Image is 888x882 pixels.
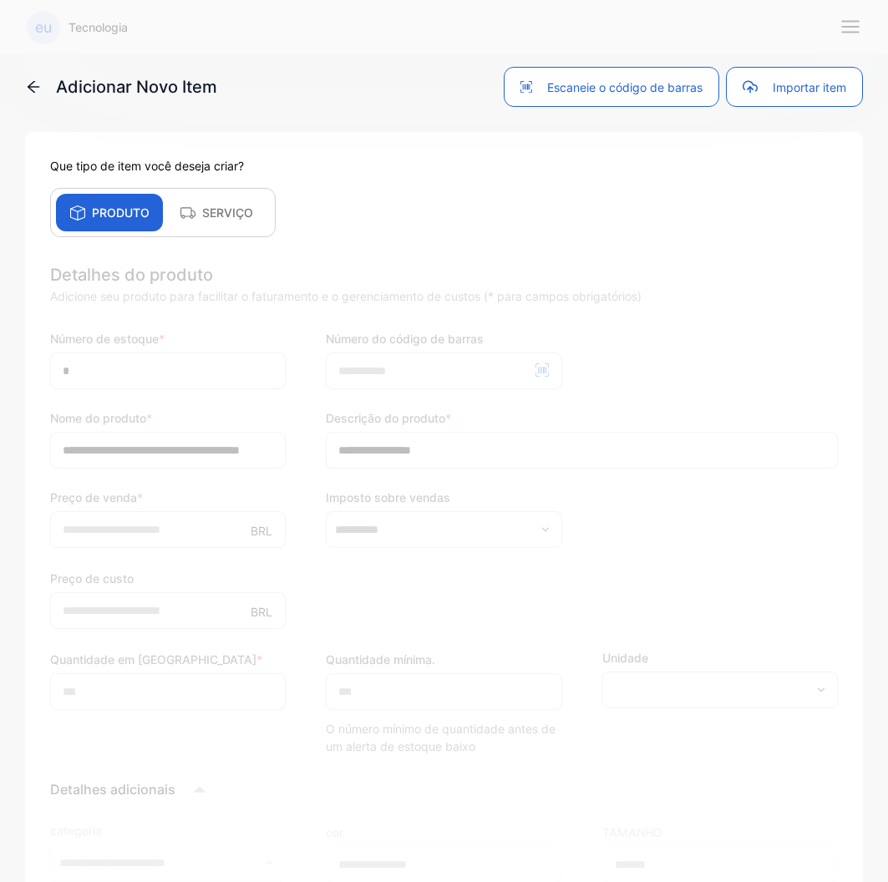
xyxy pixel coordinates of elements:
div: Detalhes do produto [50,262,838,287]
p: Tecnologia [69,18,128,36]
p: Detalhes adicionais [50,779,175,799]
label: TAMANHO [602,824,838,841]
p: SERVIÇO [202,204,253,221]
button: Importar item [726,67,863,107]
label: Unidade [602,649,838,667]
p: eu [35,17,52,38]
label: cor [326,824,561,841]
label: categoria [50,822,286,839]
label: Número de estoque [50,330,286,347]
p: O número mínimo de quantidade antes de um alerta de estoque baixo [326,720,561,755]
label: Preço de venda [50,489,286,506]
label: Nome do produto [50,409,286,427]
label: Imposto sobre vendas [326,489,561,506]
div: Adicione seu produto para facilitar o faturamento e o gerenciamento de custos (* para campos obri... [50,287,838,305]
label: Preço de custo [50,570,286,587]
button: Escaneie o código de barras [504,67,719,107]
label: Descrição do produto [326,409,838,427]
p: Que tipo de item você deseja criar? [50,157,838,175]
label: Quantidade mínima. [326,651,561,668]
p: BRL [251,603,272,621]
label: Número do código de barras [326,330,561,347]
p: PRODUTO [92,204,150,221]
p: Adicionar Novo Item [25,74,217,99]
p: BRL [251,522,272,540]
label: Quantidade em [GEOGRAPHIC_DATA] [50,651,286,668]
